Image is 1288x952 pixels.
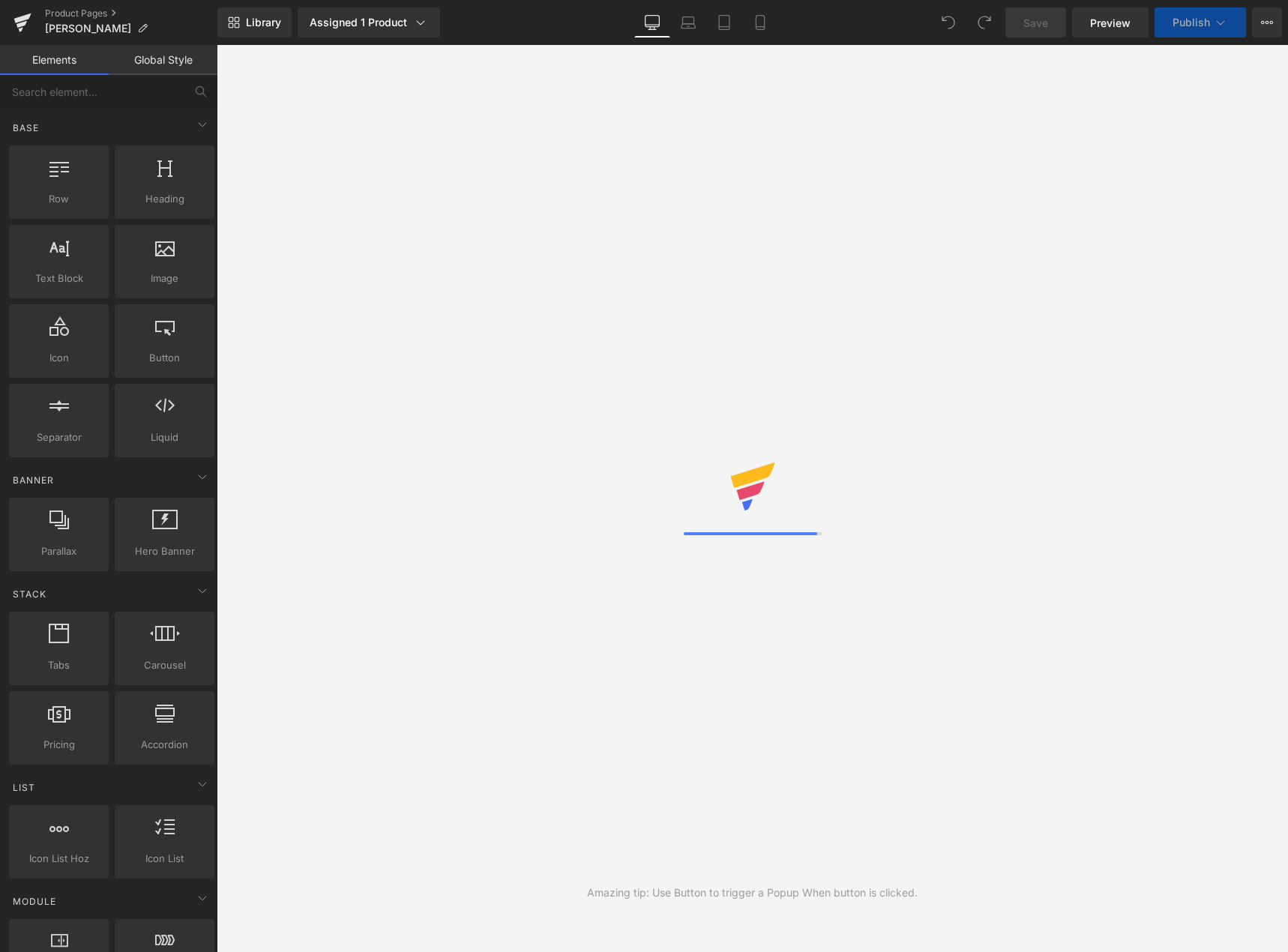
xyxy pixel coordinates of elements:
a: New Library [217,7,292,37]
a: Tablet [706,7,742,37]
a: Laptop [670,7,706,37]
span: Text Block [13,271,104,286]
span: Icon List [119,851,210,867]
span: Module [11,894,58,909]
span: Liquid [119,430,210,445]
span: Icon List Hoz [13,851,104,867]
span: Tabs [13,657,104,673]
span: Preview [1090,15,1131,31]
span: Library [246,16,281,29]
button: More [1252,7,1282,37]
a: Global Style [109,45,217,75]
span: Accordion [119,737,210,753]
span: Separator [13,430,104,445]
span: Heading [119,191,210,207]
span: Image [119,271,210,286]
span: Base [11,121,40,135]
span: List [11,780,37,795]
button: Redo [969,7,999,37]
span: Pricing [13,737,104,753]
a: Mobile [742,7,778,37]
div: Assigned 1 Product [310,15,428,30]
span: Button [119,350,210,366]
span: Publish [1173,16,1210,28]
span: Icon [13,350,104,366]
span: Stack [11,587,48,601]
a: Desktop [634,7,670,37]
a: Preview [1072,7,1149,37]
span: Hero Banner [119,543,210,559]
div: Amazing tip: Use Button to trigger a Popup When button is clicked. [587,885,918,901]
span: Save [1023,15,1048,31]
span: Parallax [13,543,104,559]
button: Undo [933,7,963,37]
a: Product Pages [45,7,217,19]
button: Publish [1155,7,1246,37]
span: [PERSON_NAME] [45,22,131,34]
span: Row [13,191,104,207]
span: Banner [11,473,55,487]
span: Carousel [119,657,210,673]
